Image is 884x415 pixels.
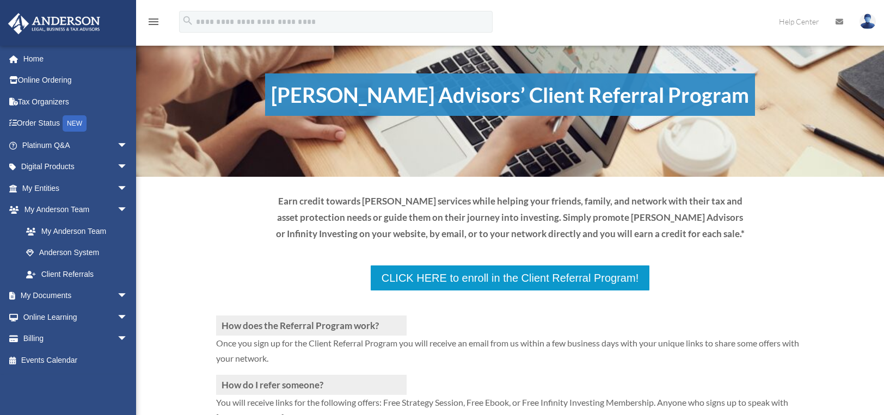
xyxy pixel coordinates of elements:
[117,134,139,157] span: arrow_drop_down
[117,199,139,221] span: arrow_drop_down
[275,193,745,241] p: Earn credit towards [PERSON_NAME] services while helping your friends, family, and network with t...
[117,177,139,200] span: arrow_drop_down
[147,19,160,28] a: menu
[8,285,144,307] a: My Documentsarrow_drop_down
[8,70,144,91] a: Online Ordering
[8,306,144,328] a: Online Learningarrow_drop_down
[370,264,650,292] a: CLICK HERE to enroll in the Client Referral Program!
[860,14,876,29] img: User Pic
[8,156,144,178] a: Digital Productsarrow_drop_down
[8,134,144,156] a: Platinum Q&Aarrow_drop_down
[117,156,139,178] span: arrow_drop_down
[117,306,139,329] span: arrow_drop_down
[15,220,144,242] a: My Anderson Team
[265,73,755,116] h1: [PERSON_NAME] Advisors’ Client Referral Program
[15,242,144,264] a: Anderson System
[182,15,194,27] i: search
[216,375,407,395] h3: How do I refer someone?
[8,48,144,70] a: Home
[8,199,144,221] a: My Anderson Teamarrow_drop_down
[8,349,144,371] a: Events Calendar
[117,285,139,307] span: arrow_drop_down
[5,13,103,34] img: Anderson Advisors Platinum Portal
[8,328,144,350] a: Billingarrow_drop_down
[8,91,144,113] a: Tax Organizers
[216,336,804,375] p: Once you sign up for the Client Referral Program you will receive an email from us within a few b...
[8,177,144,199] a: My Entitiesarrow_drop_down
[15,263,139,285] a: Client Referrals
[117,328,139,350] span: arrow_drop_down
[147,15,160,28] i: menu
[63,115,87,132] div: NEW
[8,113,144,135] a: Order StatusNEW
[216,315,407,336] h3: How does the Referral Program work?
